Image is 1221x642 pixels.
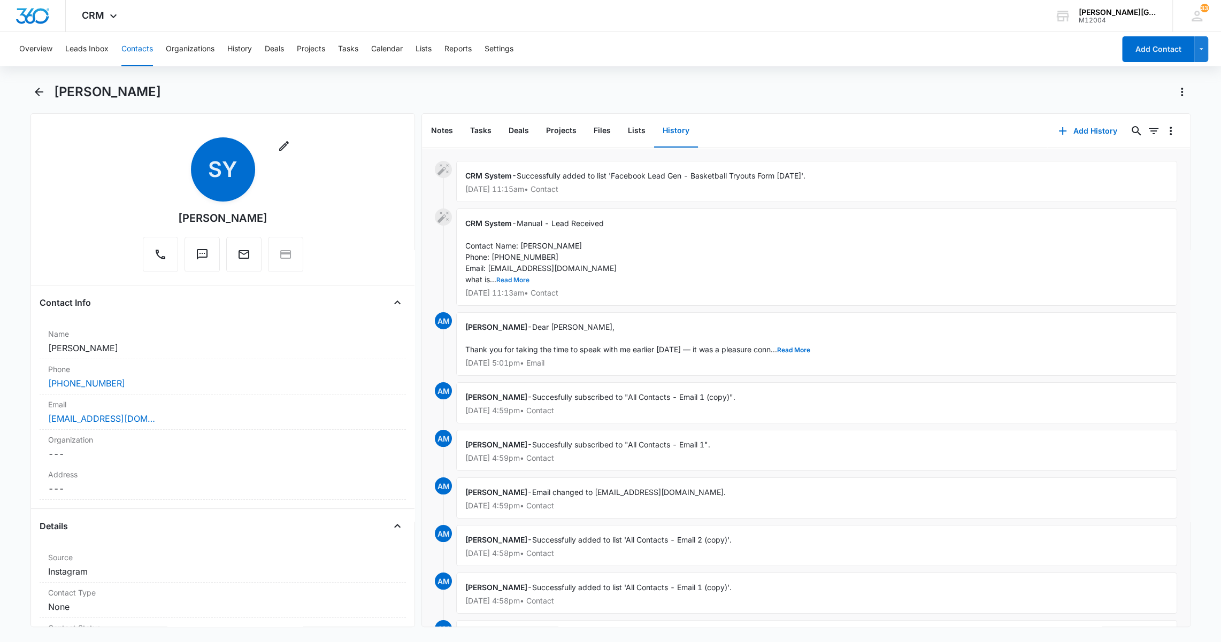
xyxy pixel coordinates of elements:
button: Filters [1145,122,1162,140]
button: History [227,32,252,66]
button: Actions [1173,83,1191,100]
div: - [456,477,1177,519]
span: Email changed to [EMAIL_ADDRESS][DOMAIN_NAME]. [532,488,726,497]
button: Close [389,294,406,311]
button: Organizations [166,32,214,66]
p: [DATE] 4:59pm • Contact [465,454,1168,462]
div: Email[EMAIL_ADDRESS][DOMAIN_NAME] [40,395,406,430]
button: Projects [537,114,585,148]
button: Tasks [338,32,358,66]
span: [PERSON_NAME] [465,392,527,401]
p: [DATE] 11:13am • Contact [465,289,1168,297]
button: Notes [423,114,462,148]
label: Phone [48,363,397,375]
a: [EMAIL_ADDRESS][DOMAIN_NAME] [48,412,155,425]
span: AM [435,477,452,494]
button: Read More [496,277,529,283]
button: Settings [485,32,513,66]
span: AM [435,525,452,542]
a: [PHONE_NUMBER] [48,377,125,390]
span: [PERSON_NAME] [465,440,527,449]
button: Call [143,237,178,272]
div: - [456,525,1177,566]
button: Add History [1048,118,1128,144]
span: Successfully added to list 'All Contacts - Email 1 (copy)'. [532,583,732,592]
div: account name [1079,8,1157,17]
button: Reports [444,32,472,66]
span: AM [435,312,452,329]
button: Overflow Menu [1162,122,1179,140]
button: Close [389,517,406,535]
dd: --- [48,447,397,460]
span: CRM System [465,171,512,180]
span: Manual - Lead Received Contact Name: [PERSON_NAME] Phone: [PHONE_NUMBER] Email: [EMAIL_ADDRESS][D... [465,219,617,284]
div: Contact TypeNone [40,583,406,618]
dd: None [48,600,397,613]
button: Contacts [121,32,153,66]
a: Call [143,253,178,262]
div: - [456,208,1177,306]
label: Source [48,552,397,563]
p: [DATE] 11:15am • Contact [465,185,1168,193]
span: AM [435,430,452,447]
button: Lists [416,32,432,66]
p: [DATE] 5:01pm • Email [465,359,1168,367]
div: [PERSON_NAME] [178,210,267,226]
div: - [456,161,1177,202]
span: [PERSON_NAME] [465,535,527,544]
div: - [456,573,1177,614]
span: CRM System [465,219,512,228]
button: History [654,114,698,148]
label: Organization [48,434,397,445]
span: CRM [82,10,104,21]
p: [DATE] 4:59pm • Contact [465,502,1168,509]
div: Phone[PHONE_NUMBER] [40,359,406,395]
span: Succesfully subscribed to "All Contacts - Email 1 (copy)". [532,392,735,401]
button: Files [585,114,619,148]
button: Search... [1128,122,1145,140]
span: 33 [1200,4,1209,12]
div: - [456,382,1177,423]
a: Email [226,253,262,262]
button: Email [226,237,262,272]
label: Contact Status [48,622,397,633]
button: Leads Inbox [65,32,109,66]
span: AM [435,620,452,637]
div: - [456,430,1177,471]
div: account id [1079,17,1157,24]
p: [DATE] 4:58pm • Contact [465,597,1168,605]
label: Contact Type [48,587,397,598]
span: Successfully added to list 'All Contacts - Email 2 (copy)'. [532,535,732,544]
button: Back [30,83,48,100]
label: Name [48,328,397,339]
span: AM [435,573,452,590]
label: Email [48,399,397,410]
h4: Details [40,520,68,532]
dd: [PERSON_NAME] [48,342,397,354]
a: Text [185,253,220,262]
button: Projects [297,32,325,66]
button: Read More [777,347,810,353]
dd: Instagram [48,565,397,578]
button: Overview [19,32,52,66]
span: AM [435,382,452,399]
span: [PERSON_NAME] [465,322,527,331]
h4: Contact Info [40,296,91,309]
p: [DATE] 4:58pm • Contact [465,550,1168,557]
span: [PERSON_NAME] [465,583,527,592]
p: [DATE] 4:59pm • Contact [465,407,1168,414]
label: Address [48,469,397,480]
button: Add Contact [1122,36,1194,62]
button: Text [185,237,220,272]
dd: --- [48,482,397,495]
div: Organization--- [40,430,406,465]
button: Deals [500,114,537,148]
button: Deals [265,32,284,66]
span: Successfully added to list 'Facebook Lead Gen - Basketball Tryouts Form [DATE]'. [517,171,805,180]
button: Lists [619,114,654,148]
span: [PERSON_NAME] [465,488,527,497]
div: Name[PERSON_NAME] [40,324,406,359]
div: SourceInstagram [40,547,406,583]
button: Tasks [462,114,500,148]
div: Address--- [40,465,406,500]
